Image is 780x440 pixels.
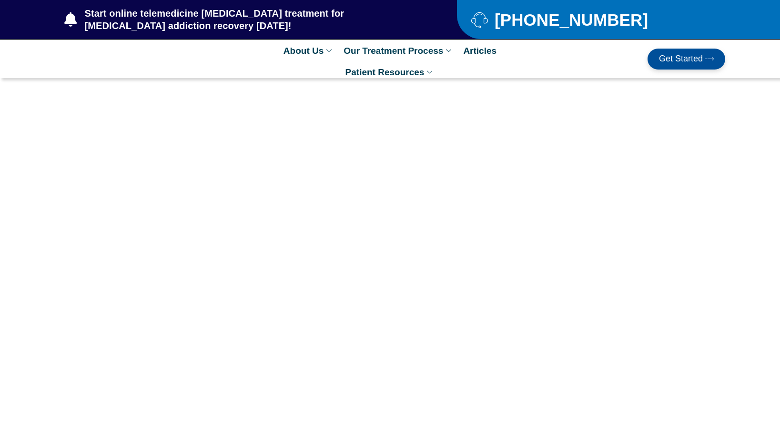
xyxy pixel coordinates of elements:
a: About Us [279,40,339,61]
a: Our Treatment Process [339,40,458,61]
span: [PHONE_NUMBER] [492,14,648,26]
a: [PHONE_NUMBER] [471,11,701,28]
a: Start online telemedicine [MEDICAL_DATA] treatment for [MEDICAL_DATA] addiction recovery [DATE]! [64,7,419,32]
a: Patient Resources [341,61,440,83]
span: Start online telemedicine [MEDICAL_DATA] treatment for [MEDICAL_DATA] addiction recovery [DATE]! [82,7,419,32]
span: Get Started [659,54,703,64]
a: Articles [458,40,501,61]
a: Get Started [648,49,725,70]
